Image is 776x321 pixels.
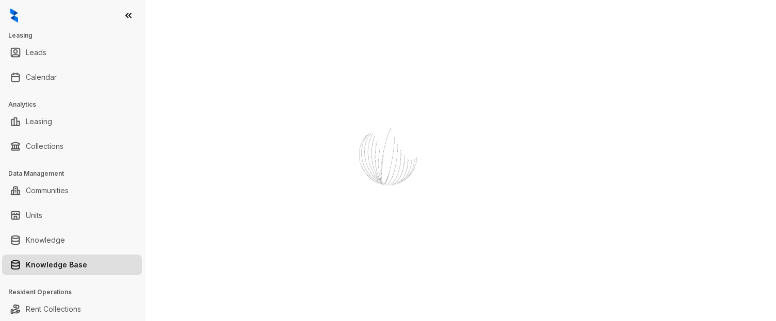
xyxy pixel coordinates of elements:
li: Units [2,205,142,226]
a: Leasing [26,111,52,132]
li: Calendar [2,67,142,88]
li: Leads [2,42,142,63]
li: Leasing [2,111,142,132]
img: logo [10,8,18,23]
h3: Leasing [8,31,144,40]
li: Knowledge [2,230,142,250]
h3: Data Management [8,169,144,178]
a: Knowledge [26,230,65,250]
h3: Analytics [8,100,144,109]
a: Knowledge Base [26,255,87,275]
h3: Resident Operations [8,288,144,297]
li: Rent Collections [2,299,142,319]
a: Collections [26,136,63,157]
a: Calendar [26,67,57,88]
a: Rent Collections [26,299,81,319]
a: Leads [26,42,46,63]
a: Units [26,205,42,226]
div: Loading... [370,207,407,217]
a: Communities [26,180,69,201]
li: Collections [2,136,142,157]
li: Communities [2,180,142,201]
li: Knowledge Base [2,255,142,275]
img: Loader [336,104,440,207]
